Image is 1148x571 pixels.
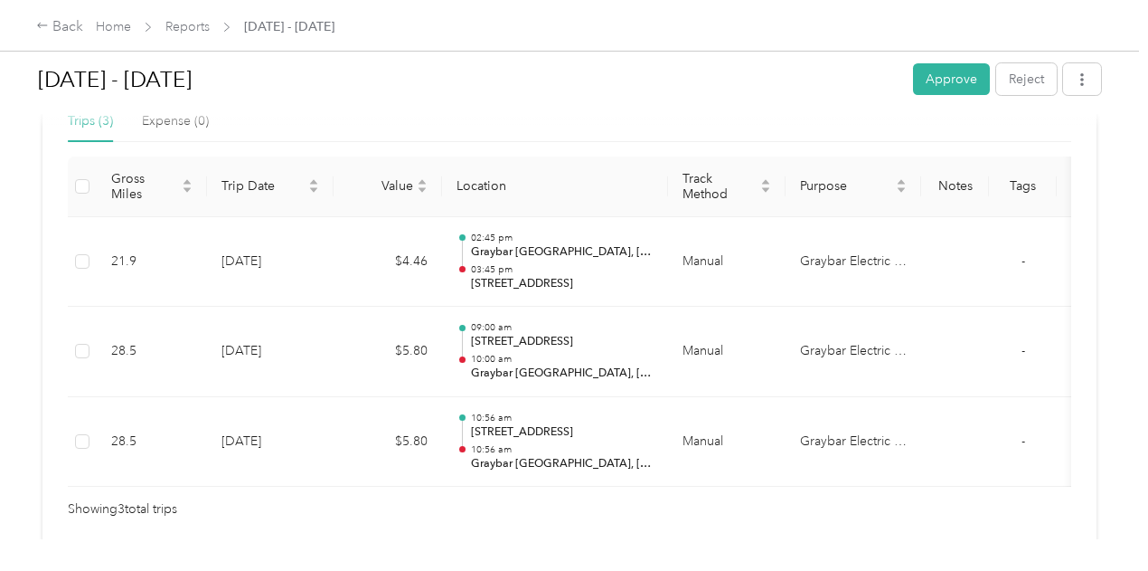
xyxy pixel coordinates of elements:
[221,178,305,194] span: Trip Date
[38,58,900,101] h1: Aug 1 - 31, 2025
[471,353,654,366] p: 10:00 am
[97,307,207,397] td: 28.5
[471,456,654,472] p: Graybar [GEOGRAPHIC_DATA], [GEOGRAPHIC_DATA]
[760,185,771,195] span: caret-down
[308,176,319,187] span: caret-up
[913,63,990,95] button: Approve
[896,185,907,195] span: caret-down
[244,17,334,36] span: [DATE] - [DATE]
[334,217,442,308] td: $4.46
[786,157,921,217] th: Purpose
[471,412,654,424] p: 10:56 am
[182,185,193,195] span: caret-down
[668,307,786,397] td: Manual
[786,217,921,308] td: Graybar Electric Company, Inc
[1021,433,1025,449] span: -
[668,157,786,217] th: Track Method
[896,176,907,187] span: caret-up
[471,263,654,276] p: 03:45 pm
[921,157,989,217] th: Notes
[668,397,786,488] td: Manual
[1021,343,1025,358] span: -
[471,424,654,441] p: [STREET_ADDRESS]
[334,157,442,217] th: Value
[207,307,334,397] td: [DATE]
[471,366,654,382] p: Graybar [GEOGRAPHIC_DATA], [GEOGRAPHIC_DATA]
[989,157,1057,217] th: Tags
[97,217,207,308] td: 21.9
[760,176,771,187] span: caret-up
[668,217,786,308] td: Manual
[682,171,757,202] span: Track Method
[207,217,334,308] td: [DATE]
[97,397,207,488] td: 28.5
[471,232,654,244] p: 02:45 pm
[417,176,428,187] span: caret-up
[207,397,334,488] td: [DATE]
[165,19,210,34] a: Reports
[1021,253,1025,269] span: -
[800,178,892,194] span: Purpose
[786,307,921,397] td: Graybar Electric Company, Inc
[182,176,193,187] span: caret-up
[207,157,334,217] th: Trip Date
[111,171,178,202] span: Gross Miles
[471,443,654,456] p: 10:56 am
[471,321,654,334] p: 09:00 am
[36,16,83,38] div: Back
[471,334,654,350] p: [STREET_ADDRESS]
[334,307,442,397] td: $5.80
[442,157,668,217] th: Location
[417,185,428,195] span: caret-down
[96,19,131,34] a: Home
[786,397,921,488] td: Graybar Electric Company, Inc
[308,185,319,195] span: caret-down
[334,397,442,488] td: $5.80
[68,500,177,519] span: Showing 3 total trips
[97,157,207,217] th: Gross Miles
[1047,470,1148,571] iframe: Everlance-gr Chat Button Frame
[996,63,1057,95] button: Reject
[471,244,654,261] p: Graybar [GEOGRAPHIC_DATA], [GEOGRAPHIC_DATA]
[471,276,654,292] p: [STREET_ADDRESS]
[348,178,413,194] span: Value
